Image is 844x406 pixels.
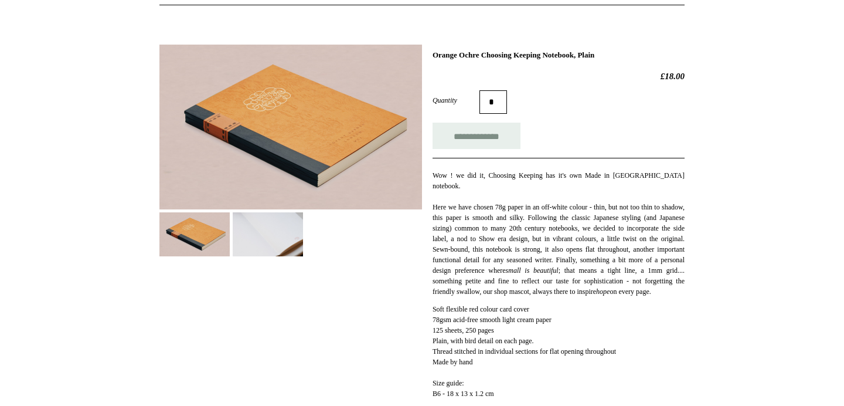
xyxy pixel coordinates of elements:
span: Soft flexible red colour card cover [433,305,529,313]
label: Quantity [433,95,479,106]
h2: £18.00 [433,71,685,82]
img: Orange Ochre Choosing Keeping Notebook, Plain [159,212,230,256]
img: Orange Ochre Choosing Keeping Notebook, Plain [233,212,303,256]
span: 78gsm acid-free smooth light cream paper [433,316,552,324]
span: 125 sheets, 250 pages [433,326,494,334]
img: Orange Ochre Choosing Keeping Notebook, Plain [159,45,422,209]
span: Plain, with bird detail on each page. [433,337,534,345]
em: small is beautiful [506,266,559,275]
h1: Orange Ochre Choosing Keeping Notebook, Plain [433,50,685,60]
em: hope [596,287,610,296]
p: Wow ! we did it, Choosing Keeping has it's own Made in [GEOGRAPHIC_DATA] notebook. Here we have c... [433,170,685,297]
